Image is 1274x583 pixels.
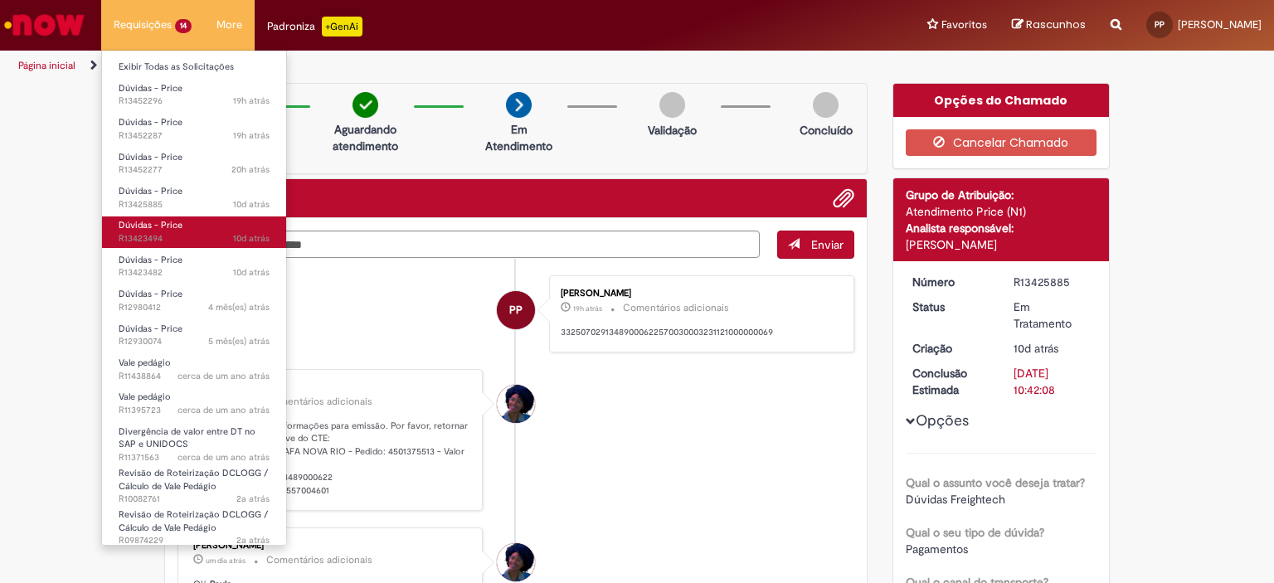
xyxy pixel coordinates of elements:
span: PP [509,290,523,330]
span: 10d atrás [1014,341,1058,356]
p: Em Atendimento [479,121,559,154]
time: 30/04/2024 09:37:25 [177,370,270,382]
span: Enviar [811,237,844,252]
p: +GenAi [322,17,362,36]
button: Adicionar anexos [833,187,854,209]
a: Aberto R13425885 : Dúvidas - Price [102,182,286,213]
span: 19h atrás [233,129,270,142]
small: Comentários adicionais [266,395,372,409]
span: Favoritos [941,17,987,33]
img: arrow-next.png [506,92,532,118]
a: Aberto R10082761 : Revisão de Roteirização DCLOGG / Cálculo de Vale Pedágio [102,464,286,500]
span: R13423482 [119,266,270,279]
a: Aberto R11438864 : Vale pedágio [102,354,286,385]
textarea: Digite sua mensagem aqui... [177,231,760,259]
span: R11438864 [119,370,270,383]
a: Página inicial [18,59,75,72]
p: Boa tarde, segue as informações para emissão. Por favor, retornar o chamado com a chave do CTE: D... [193,420,469,498]
img: img-circle-grey.png [659,92,685,118]
span: Revisão de Roteirização DCLOGG / Cálculo de Vale Pedágio [119,467,268,493]
div: Esther Teodoro Da Silva [497,543,535,581]
dt: Conclusão Estimada [900,365,1002,398]
span: More [216,17,242,33]
p: Validação [648,122,697,138]
p: Aguardando atendimento [325,121,406,154]
p: Concluído [800,122,853,138]
span: Dúvidas - Price [119,254,182,266]
span: Dúvidas - Price [119,219,182,231]
span: R10082761 [119,493,270,506]
a: Aberto R11371563 : Divergência de valor entre DT no SAP e UNIDOCS [102,423,286,459]
span: 19h atrás [233,95,270,107]
span: R13423494 [119,232,270,245]
span: Revisão de Roteirização DCLOGG / Cálculo de Vale Pedágio [119,508,268,534]
span: 2a atrás [236,493,270,505]
span: Vale pedágio [119,391,171,403]
span: PP [1155,19,1165,30]
a: Aberto R11395723 : Vale pedágio [102,388,286,419]
span: [PERSON_NAME] [1178,17,1262,32]
span: cerca de um ano atrás [177,370,270,382]
div: Analista responsável: [906,220,1097,236]
time: 22/06/2023 16:28:05 [236,493,270,505]
a: Rascunhos [1012,17,1086,33]
span: R13452277 [119,163,270,177]
span: 14 [175,19,192,33]
span: R11371563 [119,451,270,464]
span: Dúvidas Freightech [906,492,1005,507]
span: R13425885 [119,198,270,211]
time: 26/08/2025 16:01:36 [206,556,246,566]
b: Qual o seu tipo de dúvida? [906,525,1044,540]
time: 27/08/2025 12:52:46 [233,95,270,107]
dt: Número [900,274,1002,290]
a: Aberto R13423482 : Dúvidas - Price [102,251,286,282]
img: img-circle-grey.png [813,92,839,118]
span: 19h atrás [573,304,602,313]
span: 10d atrás [233,232,270,245]
span: R12930074 [119,335,270,348]
dt: Criação [900,340,1002,357]
div: Padroniza [267,17,362,36]
a: Aberto R13452296 : Dúvidas - Price [102,80,286,110]
span: Dúvidas - Price [119,323,182,335]
span: 5 mês(es) atrás [208,335,270,347]
div: [PERSON_NAME] [561,289,837,299]
span: um dia atrás [206,556,246,566]
span: Rascunhos [1026,17,1086,32]
span: R12980412 [119,301,270,314]
img: check-circle-green.png [353,92,378,118]
ul: Trilhas de página [12,51,837,81]
span: 4 mês(es) atrás [208,301,270,313]
div: Paulo Paulino [497,291,535,329]
time: 27/08/2025 12:50:40 [233,129,270,142]
time: 27/08/2025 13:00:24 [573,304,602,313]
span: Dúvidas - Price [119,288,182,300]
time: 18/08/2025 09:12:26 [233,266,270,279]
time: 25/04/2025 18:26:38 [208,301,270,313]
time: 11/04/2024 14:36:28 [177,451,270,464]
a: Aberto R13423494 : Dúvidas - Price [102,216,286,247]
time: 10/04/2025 17:08:32 [208,335,270,347]
span: Dúvidas - Price [119,82,182,95]
span: cerca de um ano atrás [177,404,270,416]
button: Cancelar Chamado [906,129,1097,156]
button: Enviar [777,231,854,259]
span: Dúvidas - Price [119,151,182,163]
span: Divergência de valor entre DT no SAP e UNIDOCS [119,425,255,451]
time: 18/08/2025 16:42:06 [233,198,270,211]
time: 18/08/2025 16:42:05 [1014,341,1058,356]
div: Grupo de Atribuição: [906,187,1097,203]
span: R09874229 [119,534,270,547]
span: Vale pedágio [119,357,171,369]
a: Aberto R13452287 : Dúvidas - Price [102,114,286,144]
span: 10d atrás [233,266,270,279]
span: 10d atrás [233,198,270,211]
div: Opções do Chamado [893,84,1110,117]
a: Aberto R09874229 : Revisão de Roteirização DCLOGG / Cálculo de Vale Pedágio [102,506,286,542]
a: Aberto R12980412 : Dúvidas - Price [102,285,286,316]
span: R11395723 [119,404,270,417]
div: [DATE] 10:42:08 [1014,365,1091,398]
div: Atendimento Price (N1) [906,203,1097,220]
a: Aberto R12930074 : Dúvidas - Price [102,320,286,351]
span: Pagamentos [906,542,968,556]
